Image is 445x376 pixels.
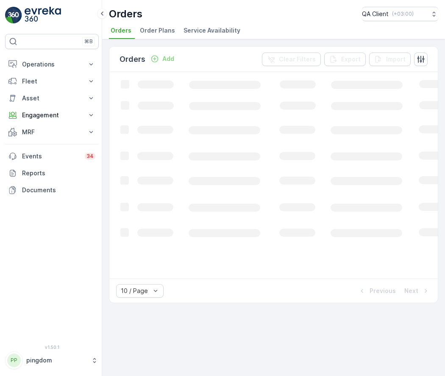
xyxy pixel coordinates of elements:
[22,186,95,194] p: Documents
[370,287,396,295] p: Previous
[5,7,22,24] img: logo
[5,90,99,107] button: Asset
[362,7,438,21] button: QA Client(+03:00)
[111,26,131,35] span: Orders
[86,153,94,160] p: 34
[392,11,414,17] p: ( +03:00 )
[22,94,82,102] p: Asset
[22,152,80,160] p: Events
[5,351,99,369] button: PPpingdom
[362,10,389,18] p: QA Client
[162,55,174,63] p: Add
[84,38,93,45] p: ⌘B
[22,128,82,136] p: MRF
[5,124,99,141] button: MRF
[5,107,99,124] button: Engagement
[279,55,316,64] p: Clear Filters
[7,354,21,367] div: PP
[22,169,95,177] p: Reports
[403,286,431,296] button: Next
[262,53,321,66] button: Clear Filters
[369,53,411,66] button: Import
[5,182,99,199] a: Documents
[5,148,99,165] a: Events34
[147,54,178,64] button: Add
[5,165,99,182] a: Reports
[357,286,397,296] button: Previous
[5,345,99,350] span: v 1.50.1
[324,53,366,66] button: Export
[22,111,82,119] p: Engagement
[109,7,142,21] p: Orders
[25,7,61,24] img: logo_light-DOdMpM7g.png
[404,287,418,295] p: Next
[22,60,82,69] p: Operations
[5,56,99,73] button: Operations
[22,77,82,86] p: Fleet
[386,55,406,64] p: Import
[184,26,240,35] span: Service Availability
[120,53,145,65] p: Orders
[26,356,87,365] p: pingdom
[140,26,175,35] span: Order Plans
[341,55,361,64] p: Export
[5,73,99,90] button: Fleet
